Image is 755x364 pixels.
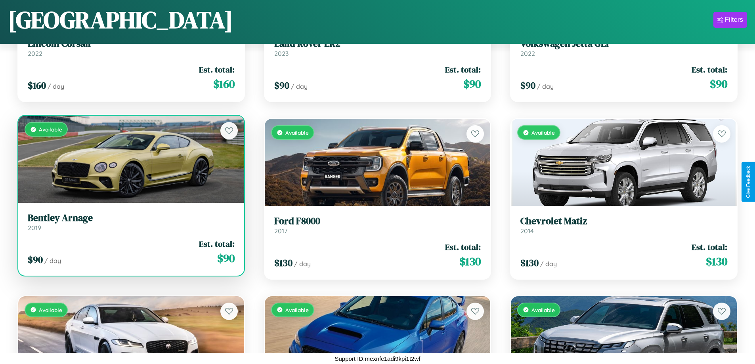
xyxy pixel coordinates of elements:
span: 2023 [274,50,289,57]
span: 2014 [520,227,534,235]
span: $ 90 [217,250,235,266]
span: / day [294,260,311,268]
span: Available [285,129,309,136]
span: $ 130 [274,256,292,269]
span: Available [285,307,309,313]
a: Ford F80002017 [274,215,481,235]
h3: Ford F8000 [274,215,481,227]
span: Est. total: [692,241,727,253]
span: $ 130 [459,253,481,269]
span: $ 90 [710,76,727,92]
h1: [GEOGRAPHIC_DATA] [8,4,233,36]
span: 2019 [28,224,41,232]
a: Lincoln Corsair2022 [28,38,235,57]
h3: Lincoln Corsair [28,38,235,50]
span: Est. total: [199,64,235,75]
span: Est. total: [692,64,727,75]
div: Filters [725,16,743,24]
h3: Chevrolet Matiz [520,215,727,227]
span: / day [540,260,557,268]
span: Available [531,307,555,313]
span: $ 130 [706,253,727,269]
p: Support ID: mexnfc1adi9kpi1t2wf [335,353,421,364]
h3: Bentley Arnage [28,212,235,224]
span: Available [531,129,555,136]
h3: Volkswagen Jetta GLI [520,38,727,50]
span: $ 90 [274,79,289,92]
a: Volkswagen Jetta GLI2022 [520,38,727,57]
button: Filters [713,12,747,28]
span: Est. total: [445,241,481,253]
span: / day [44,257,61,265]
span: / day [537,82,554,90]
a: Bentley Arnage2019 [28,212,235,232]
span: Est. total: [199,238,235,250]
span: 2022 [520,50,535,57]
h3: Land Rover LR2 [274,38,481,50]
span: $ 160 [213,76,235,92]
div: Give Feedback [745,166,751,198]
span: 2017 [274,227,287,235]
span: $ 90 [520,79,535,92]
span: $ 130 [520,256,539,269]
span: 2022 [28,50,42,57]
span: Est. total: [445,64,481,75]
span: Available [39,307,62,313]
a: Land Rover LR22023 [274,38,481,57]
span: / day [48,82,64,90]
span: Available [39,126,62,133]
span: $ 90 [28,253,43,266]
span: $ 90 [463,76,481,92]
a: Chevrolet Matiz2014 [520,215,727,235]
span: $ 160 [28,79,46,92]
span: / day [291,82,308,90]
